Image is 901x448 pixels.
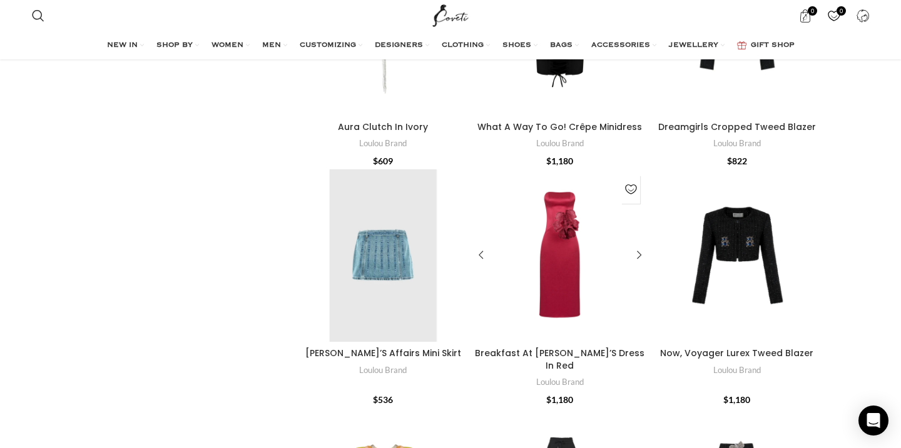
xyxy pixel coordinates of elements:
[723,394,728,405] span: $
[430,9,472,20] a: Site logo
[107,33,144,58] a: NEW IN
[442,41,484,51] span: CLOTHING
[737,41,746,49] img: GiftBag
[442,33,490,58] a: CLOTHING
[338,121,428,133] a: Aura Clutch In Ivory
[211,41,243,51] span: WOMEN
[300,33,362,58] a: CUSTOMIZING
[359,364,407,376] a: Loulou Brand
[305,347,461,359] a: [PERSON_NAME]’S Affairs Mini Skirt
[502,33,537,58] a: SHOES
[373,394,393,405] bdi: 536
[477,121,642,133] a: What A Way To Go! Crêpe Minidress
[373,156,393,166] bdi: 609
[373,394,378,405] span: $
[658,121,816,133] a: Dreamgirls Cropped Tweed Blazer
[669,33,725,58] a: JEWELLERY
[546,156,551,166] span: $
[156,33,199,58] a: SHOP BY
[550,41,573,51] span: BAGS
[262,33,287,58] a: MEN
[650,169,823,342] a: Now, Voyager Lurex Tweed Blazer
[546,394,573,405] bdi: 1,180
[858,406,888,436] div: Open Intercom Messenger
[546,394,551,405] span: $
[837,6,846,16] span: 0
[591,41,650,51] span: ACCESSORIES
[751,41,795,51] span: GIFT SHOP
[808,6,817,16] span: 0
[669,41,718,51] span: JEWELLERY
[375,41,423,51] span: DESIGNERS
[713,137,761,149] a: Loulou Brand
[359,137,407,149] a: Loulou Brand
[300,41,356,51] span: CUSTOMIZING
[107,41,138,51] span: NEW IN
[723,394,750,405] bdi: 1,180
[474,169,647,342] a: Breakfast At Tiffany’S Dress In Red
[211,33,250,58] a: WOMEN
[821,3,847,28] div: My Wishlist
[821,3,847,28] a: 0
[727,156,747,166] bdi: 822
[546,156,573,166] bdi: 1,180
[536,137,584,149] a: Loulou Brand
[727,156,732,166] span: $
[550,33,579,58] a: BAGS
[373,156,378,166] span: $
[502,41,531,51] span: SHOES
[375,33,429,58] a: DESIGNERS
[262,41,281,51] span: MEN
[660,347,813,359] a: Now, Voyager Lurex Tweed Blazer
[156,41,193,51] span: SHOP BY
[792,3,818,28] a: 0
[297,169,470,342] a: Annabelle’S Affairs Mini Skirt
[26,3,51,28] a: Search
[475,347,644,372] a: Breakfast At [PERSON_NAME]’S Dress In Red
[737,33,795,58] a: GIFT SHOP
[713,364,761,376] a: Loulou Brand
[536,376,584,388] a: Loulou Brand
[26,33,875,58] div: Main navigation
[591,33,656,58] a: ACCESSORIES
